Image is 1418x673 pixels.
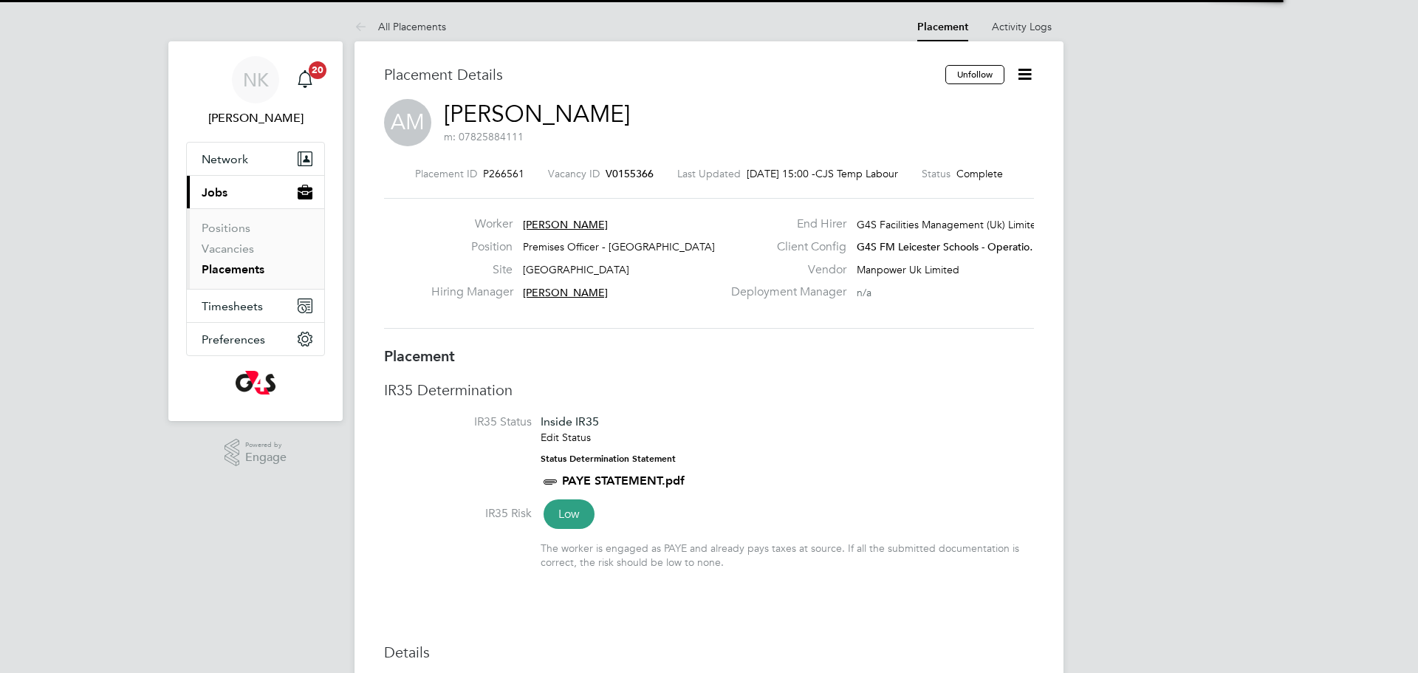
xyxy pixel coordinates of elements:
button: Unfollow [945,65,1004,84]
span: V0155366 [606,167,654,180]
a: Placement [917,21,968,33]
span: Nathan Kirkpatrick [186,109,325,127]
span: Network [202,152,248,166]
span: [PERSON_NAME] [523,286,608,299]
span: Engage [245,451,287,464]
label: Hiring Manager [431,284,513,300]
label: Worker [431,216,513,232]
span: Preferences [202,332,265,346]
label: Deployment Manager [722,284,846,300]
h3: Details [384,643,1034,662]
a: 20 [290,56,320,103]
a: [PERSON_NAME] [444,100,630,129]
label: IR35 Risk [384,506,532,522]
a: Edit Status [541,431,591,444]
span: AM [384,99,431,146]
span: G4S Facilities Management (Uk) Limited [857,218,1043,231]
span: Timesheets [202,299,263,313]
strong: Status Determination Statement [541,454,676,464]
span: Jobs [202,185,227,199]
button: Jobs [187,176,324,208]
span: Inside IR35 [541,414,599,428]
label: End Hirer [722,216,846,232]
span: [DATE] 15:00 - [747,167,815,180]
a: All Placements [354,20,446,33]
h3: IR35 Determination [384,380,1034,400]
span: P266561 [483,167,524,180]
button: Timesheets [187,290,324,322]
a: PAYE STATEMENT.pdf [562,474,685,488]
label: IR35 Status [384,414,532,430]
label: Placement ID [415,167,477,180]
button: Preferences [187,323,324,355]
a: Powered byEngage [225,439,287,467]
span: [PERSON_NAME] [523,218,608,231]
span: Premises Officer - [GEOGRAPHIC_DATA] [523,240,715,253]
a: Vacancies [202,242,254,256]
a: Go to home page [186,371,325,394]
label: Last Updated [677,167,741,180]
span: Low [544,499,595,529]
div: The worker is engaged as PAYE and already pays taxes at source. If all the submitted documentatio... [541,542,1034,568]
span: m: 07825884111 [444,130,524,143]
span: G4S FM Leicester Schools - Operatio… [857,240,1040,253]
button: Network [187,143,324,175]
span: 20 [309,61,326,79]
span: n/a [857,286,871,299]
span: CJS Temp Labour [815,167,898,180]
div: Jobs [187,208,324,289]
b: Placement [384,347,455,365]
span: Manpower Uk Limited [857,263,959,276]
a: Activity Logs [992,20,1052,33]
nav: Main navigation [168,41,343,421]
label: Vendor [722,262,846,278]
label: Site [431,262,513,278]
span: [GEOGRAPHIC_DATA] [523,263,629,276]
a: Positions [202,221,250,235]
span: NK [243,70,269,89]
a: Placements [202,262,264,276]
a: NK[PERSON_NAME] [186,56,325,127]
h3: Placement Details [384,65,934,84]
label: Vacancy ID [548,167,600,180]
span: Complete [956,167,1003,180]
img: g4s-logo-retina.png [236,371,275,394]
label: Position [431,239,513,255]
span: Powered by [245,439,287,451]
label: Status [922,167,951,180]
label: Client Config [722,239,846,255]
